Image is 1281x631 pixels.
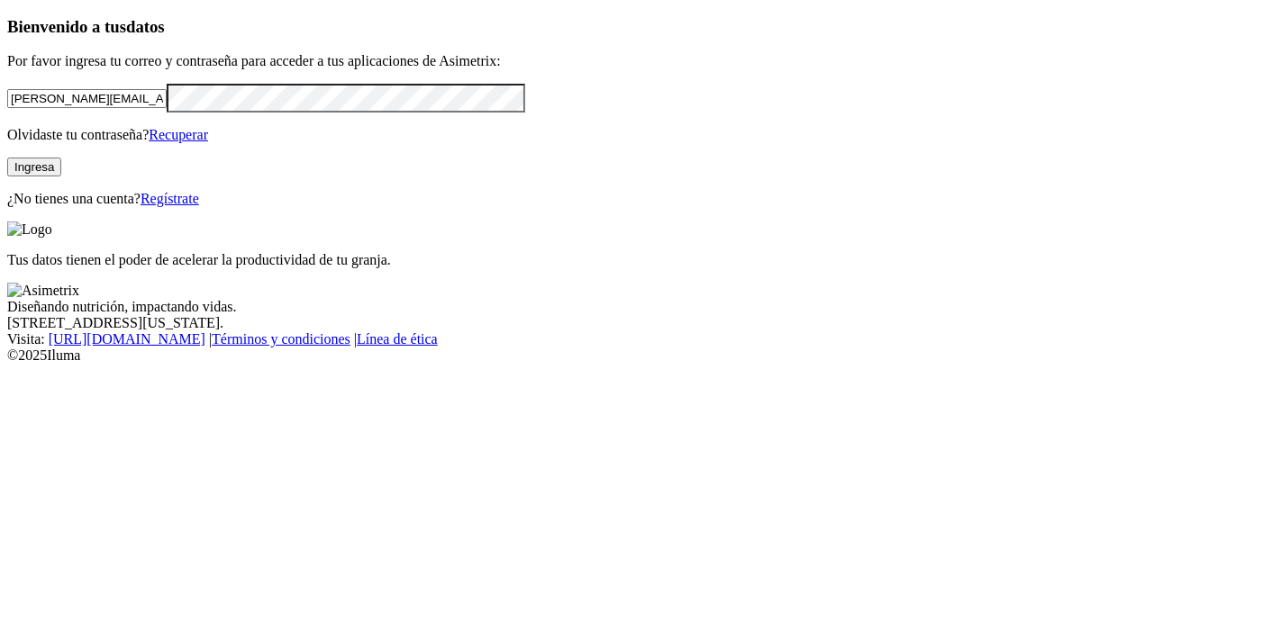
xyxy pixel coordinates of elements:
p: Por favor ingresa tu correo y contraseña para acceder a tus aplicaciones de Asimetrix: [7,53,1274,69]
input: Tu correo [7,89,167,108]
p: ¿No tienes una cuenta? [7,191,1274,207]
img: Asimetrix [7,283,79,299]
a: Regístrate [141,191,199,206]
div: Visita : | | [7,331,1274,347]
h3: Bienvenido a tus [7,17,1274,37]
a: Línea de ética [357,331,438,347]
a: Recuperar [149,127,208,142]
p: Tus datos tienen el poder de acelerar la productividad de tu granja. [7,252,1274,268]
div: © 2025 Iluma [7,347,1274,364]
span: datos [126,17,165,36]
p: Olvidaste tu contraseña? [7,127,1274,143]
a: [URL][DOMAIN_NAME] [49,331,205,347]
div: [STREET_ADDRESS][US_STATE]. [7,315,1274,331]
a: Términos y condiciones [212,331,350,347]
img: Logo [7,221,52,238]
div: Diseñando nutrición, impactando vidas. [7,299,1274,315]
button: Ingresa [7,158,61,176]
